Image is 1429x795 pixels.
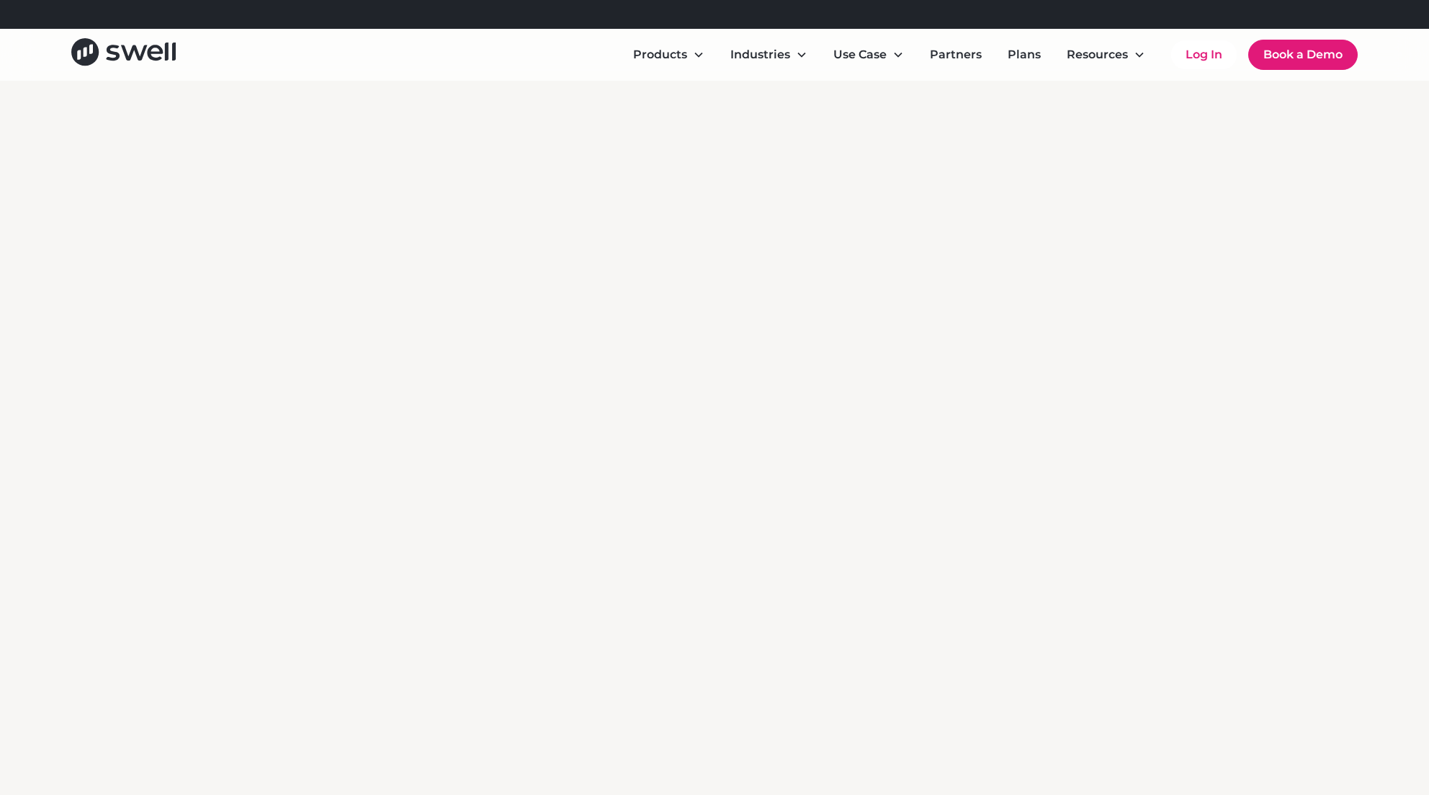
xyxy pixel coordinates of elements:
[996,40,1052,69] a: Plans
[730,46,790,63] div: Industries
[633,46,687,63] div: Products
[833,46,887,63] div: Use Case
[1067,46,1128,63] div: Resources
[1248,40,1358,70] a: Book a Demo
[918,40,993,69] a: Partners
[1171,40,1237,69] a: Log In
